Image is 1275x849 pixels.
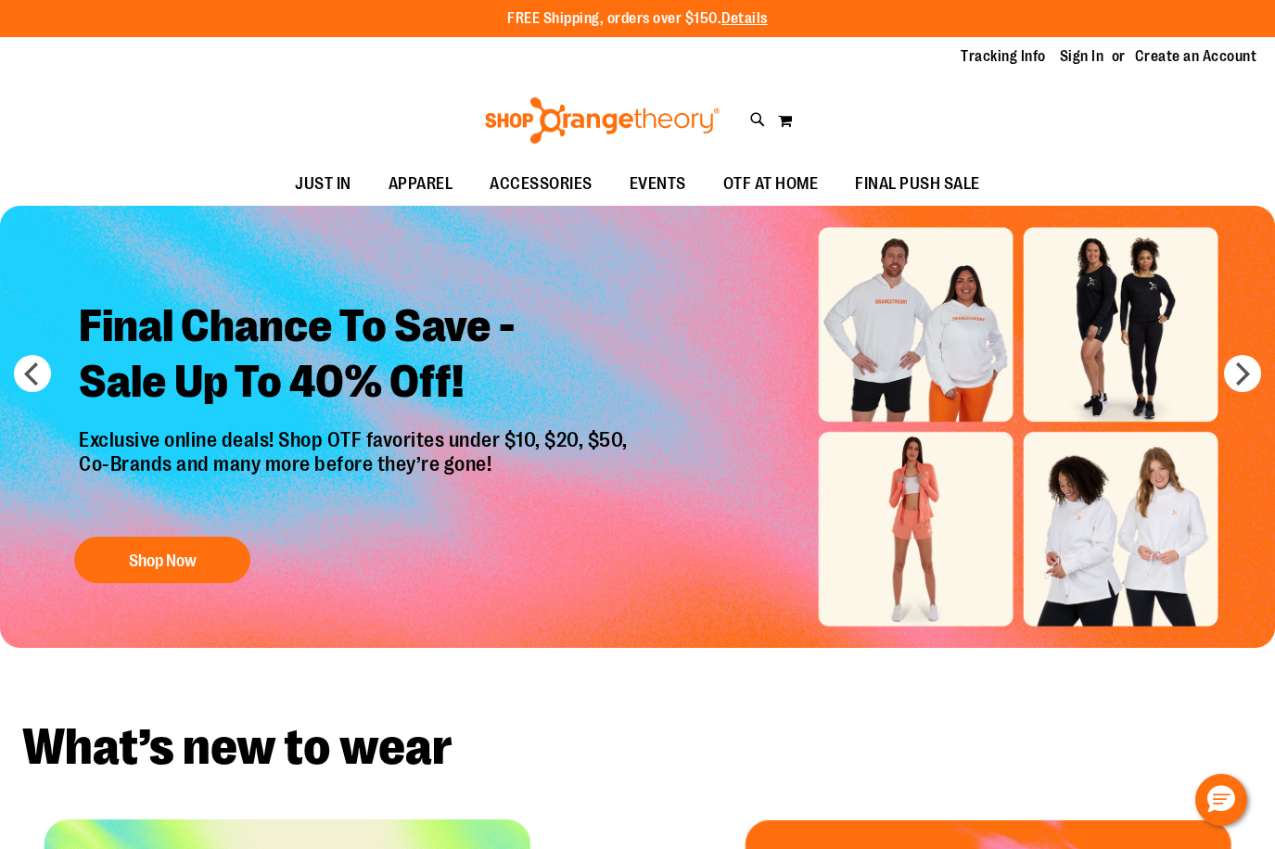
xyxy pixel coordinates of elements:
a: FINAL PUSH SALE [836,163,999,206]
a: Final Chance To Save -Sale Up To 40% Off! Exclusive online deals! Shop OTF favorites under $10, $... [65,285,646,593]
button: next [1224,355,1261,392]
span: FINAL PUSH SALE [855,163,980,205]
h2: What’s new to wear [22,722,1253,773]
a: Create an Account [1135,46,1257,67]
a: EVENTS [611,163,705,206]
a: OTF AT HOME [705,163,837,206]
span: JUST IN [295,163,351,205]
span: ACCESSORIES [490,163,593,205]
span: EVENTS [630,163,686,205]
h2: Final Chance To Save - Sale Up To 40% Off! [65,285,646,428]
button: prev [14,355,51,392]
a: APPAREL [370,163,472,206]
a: Tracking Info [961,46,1046,67]
a: Details [721,10,768,27]
p: Exclusive online deals! Shop OTF favorites under $10, $20, $50, Co-Brands and many more before th... [65,428,646,519]
a: Sign In [1060,46,1104,67]
a: ACCESSORIES [471,163,611,206]
p: FREE Shipping, orders over $150. [507,8,768,30]
a: JUST IN [276,163,370,206]
span: OTF AT HOME [723,163,819,205]
button: Hello, have a question? Let’s chat. [1195,774,1247,826]
button: Shop Now [74,537,250,583]
img: Shop Orangetheory [482,97,722,144]
span: APPAREL [389,163,453,205]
